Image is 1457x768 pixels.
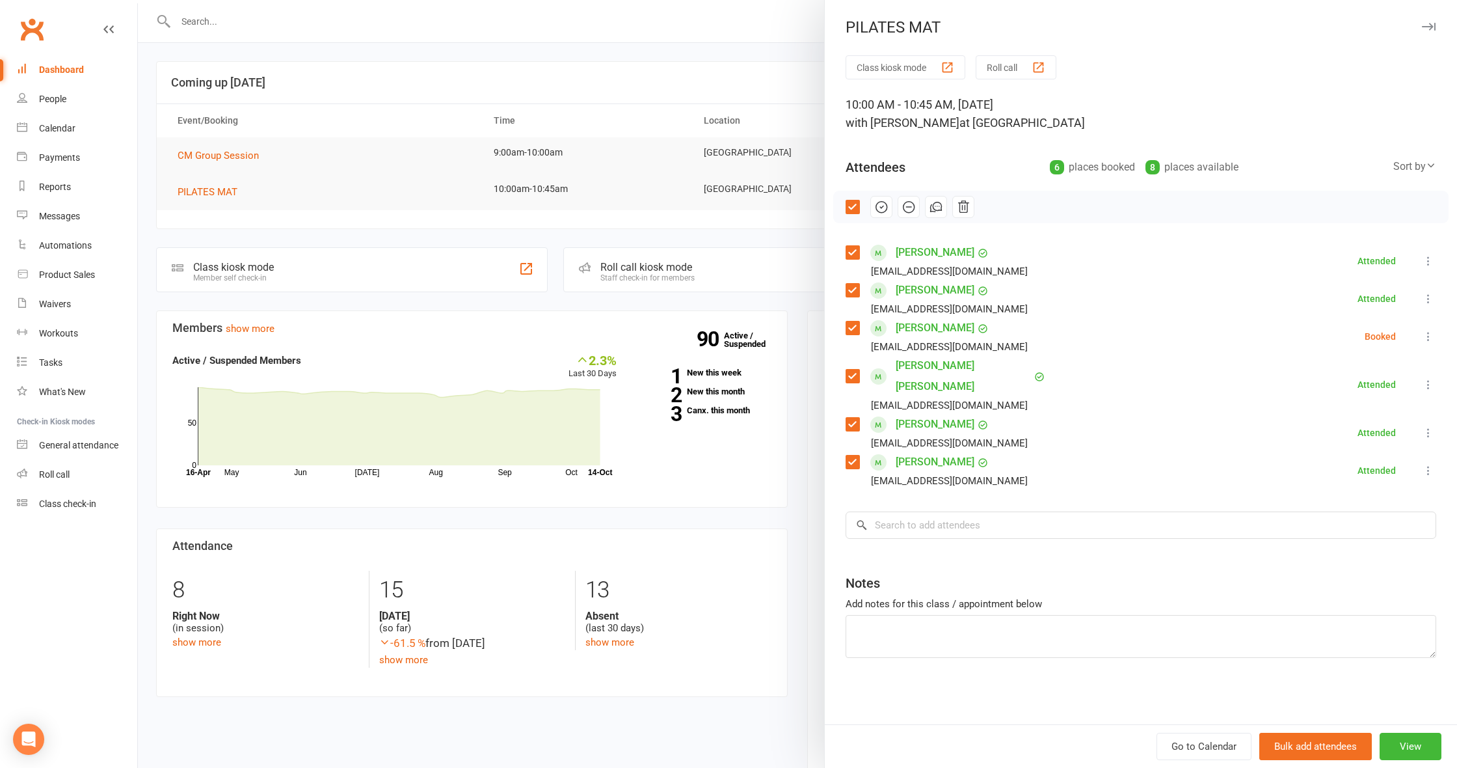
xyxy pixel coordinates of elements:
[39,357,62,368] div: Tasks
[896,280,974,301] a: [PERSON_NAME]
[1050,158,1135,176] div: places booked
[871,435,1028,452] div: [EMAIL_ADDRESS][DOMAIN_NAME]
[846,96,1436,132] div: 10:00 AM - 10:45 AM, [DATE]
[17,348,137,377] a: Tasks
[1357,380,1396,389] div: Attended
[896,355,1031,397] a: [PERSON_NAME] [PERSON_NAME]
[13,724,44,755] div: Open Intercom Messenger
[39,469,70,480] div: Roll call
[39,269,95,280] div: Product Sales
[1393,158,1436,175] div: Sort by
[896,242,974,263] a: [PERSON_NAME]
[846,158,905,176] div: Attendees
[846,55,965,79] button: Class kiosk mode
[1156,733,1251,760] a: Go to Calendar
[39,182,71,192] div: Reports
[17,143,137,172] a: Payments
[17,231,137,260] a: Automations
[896,414,974,435] a: [PERSON_NAME]
[39,328,78,338] div: Workouts
[17,319,137,348] a: Workouts
[871,338,1028,355] div: [EMAIL_ADDRESS][DOMAIN_NAME]
[39,64,84,75] div: Dashboard
[17,460,137,489] a: Roll call
[1259,733,1372,760] button: Bulk add attendees
[871,301,1028,318] div: [EMAIL_ADDRESS][DOMAIN_NAME]
[1357,294,1396,303] div: Attended
[17,377,137,407] a: What's New
[846,116,959,130] span: with [PERSON_NAME]
[1050,160,1064,174] div: 6
[39,499,96,509] div: Class check-in
[959,116,1085,130] span: at [GEOGRAPHIC_DATA]
[39,94,66,104] div: People
[846,574,880,592] div: Notes
[825,18,1457,36] div: PILATES MAT
[16,13,48,46] a: Clubworx
[1145,158,1238,176] div: places available
[871,263,1028,280] div: [EMAIL_ADDRESS][DOMAIN_NAME]
[1380,733,1441,760] button: View
[39,440,118,450] div: General attendance
[17,85,137,114] a: People
[39,299,71,309] div: Waivers
[17,431,137,460] a: General attendance kiosk mode
[1357,466,1396,475] div: Attended
[1357,428,1396,437] div: Attended
[871,473,1028,489] div: [EMAIL_ADDRESS][DOMAIN_NAME]
[1145,160,1160,174] div: 8
[1365,332,1396,341] div: Booked
[17,55,137,85] a: Dashboard
[17,172,137,202] a: Reports
[39,123,75,133] div: Calendar
[976,55,1056,79] button: Roll call
[39,152,80,163] div: Payments
[17,202,137,231] a: Messages
[17,290,137,319] a: Waivers
[846,596,1436,612] div: Add notes for this class / appointment below
[39,387,86,397] div: What's New
[896,318,974,338] a: [PERSON_NAME]
[17,114,137,143] a: Calendar
[17,260,137,290] a: Product Sales
[39,240,92,251] div: Automations
[17,489,137,519] a: Class kiosk mode
[896,452,974,473] a: [PERSON_NAME]
[39,211,80,221] div: Messages
[871,397,1028,414] div: [EMAIL_ADDRESS][DOMAIN_NAME]
[846,512,1436,539] input: Search to add attendees
[1357,256,1396,266] div: Attended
